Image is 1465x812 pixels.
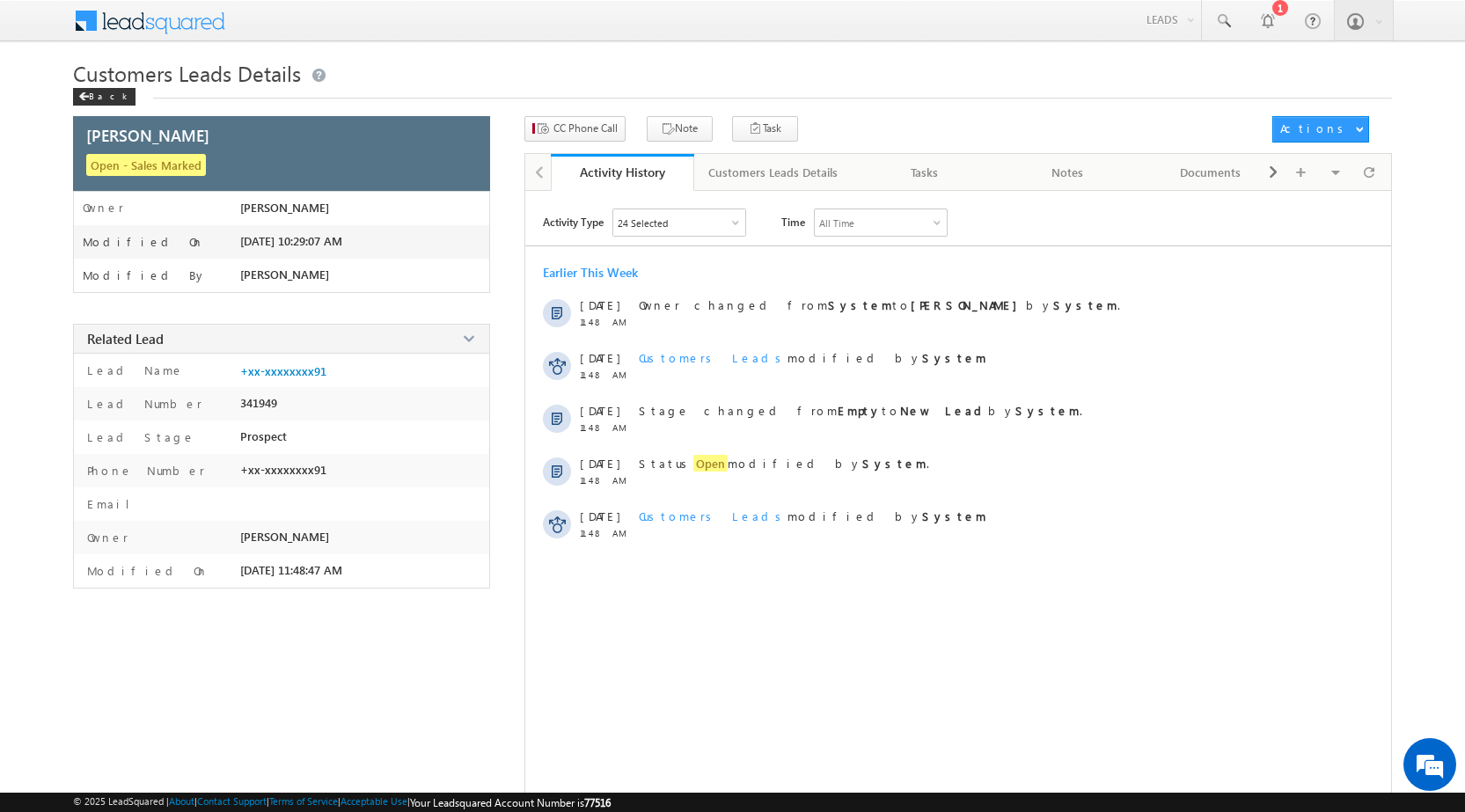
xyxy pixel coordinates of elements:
span: [DATE] 11:48:47 AM [240,563,342,577]
span: 11:48 AM [580,528,633,538]
strong: System [922,508,986,523]
a: Notes [997,154,1140,191]
span: [DATE] [580,350,619,365]
span: [DATE] [580,508,619,523]
span: 77516 [584,796,611,809]
button: Task [732,116,798,142]
div: Tasks [868,162,981,183]
button: Note [647,116,713,142]
strong: New Lead [900,403,988,418]
span: Activity Type [543,208,604,235]
span: [DATE] [580,403,619,418]
span: [DATE] [580,297,619,312]
div: All Time [819,217,854,229]
label: Modified On [83,563,209,578]
div: Back [73,88,136,106]
label: Lead Name [83,362,184,377]
span: © 2025 LeadSquared | | | | | [73,795,611,809]
button: CC Phone Call [524,116,626,142]
span: 11:48 AM [580,317,633,327]
strong: System [828,297,892,312]
label: Owner [83,201,124,215]
strong: Empty [838,403,882,418]
span: Prospect [240,429,287,443]
a: Documents [1139,154,1283,191]
span: 11:48 AM [580,422,633,433]
span: [PERSON_NAME] [240,530,329,544]
a: +xx-xxxxxxxx91 [240,364,326,378]
strong: System [1015,403,1080,418]
a: Terms of Service [269,795,338,807]
label: Lead Number [83,396,202,411]
span: [PERSON_NAME] [240,267,329,282]
span: CC Phone Call [553,121,618,136]
span: Status modified by . [639,455,929,472]
span: Stage changed from to by . [639,403,1082,418]
span: [PERSON_NAME] [86,124,209,146]
span: Owner changed from to by . [639,297,1120,312]
a: Contact Support [197,795,267,807]
span: Your Leadsquared Account Number is [410,796,611,809]
span: Related Lead [87,330,164,347]
label: Phone Number [83,463,205,478]
label: Modified On [83,235,204,249]
div: 24 Selected [618,217,668,229]
span: +xx-xxxxxxxx91 [240,463,326,477]
span: Open [693,455,728,472]
a: Customers Leads Details [694,154,853,191]
span: 341949 [240,396,277,410]
span: modified by [639,350,986,365]
div: Owner Changed,Status Changed,Stage Changed,Source Changed,Notes & 19 more.. [613,209,745,236]
a: Tasks [853,154,997,191]
label: Email [83,496,143,511]
span: Customers Leads Details [73,59,301,87]
label: Lead Stage [83,429,195,444]
strong: System [1053,297,1117,312]
label: Modified By [83,268,207,282]
span: [PERSON_NAME] [240,201,329,215]
div: Notes [1011,162,1124,183]
a: Acceptable Use [341,795,407,807]
label: Owner [83,530,128,545]
span: Time [781,208,805,235]
a: About [169,795,194,807]
button: Actions [1272,116,1369,143]
div: Earlier This Week [543,264,638,281]
strong: System [862,456,927,471]
strong: System [922,350,986,365]
div: Documents [1154,162,1267,183]
span: 11:48 AM [580,475,633,486]
div: Activity History [564,164,681,180]
span: Customers Leads [639,350,787,365]
span: Customers Leads [639,508,787,523]
span: [DATE] [580,456,619,471]
div: Customers Leads Details [708,162,838,183]
span: Open - Sales Marked [86,154,206,176]
div: Actions [1280,121,1350,136]
a: Activity History [551,154,694,191]
span: 11:48 AM [580,369,633,380]
strong: [PERSON_NAME] [911,297,1026,312]
span: modified by [639,508,986,523]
